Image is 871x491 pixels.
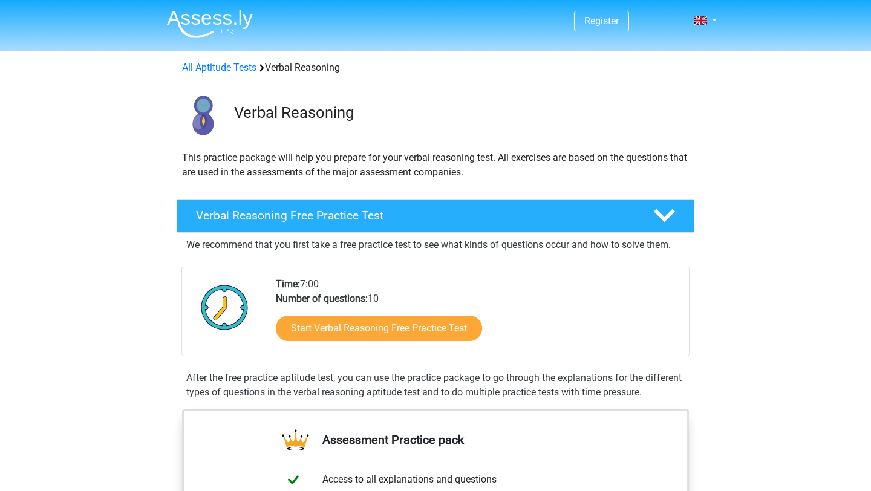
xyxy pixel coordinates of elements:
[276,316,482,341] a: Start Verbal Reasoning Free Practice Test
[267,277,688,356] div: 7:00 10
[172,199,699,233] a: Verbal Reasoning Free Practice Test
[194,277,255,337] img: Clock
[186,238,685,252] p: We recommend that you first take a free practice test to see what kinds of questions occur and ho...
[177,89,229,141] img: verbal reasoning
[177,60,694,75] div: Verbal Reasoning
[584,15,619,27] a: Register
[167,10,253,38] img: Assessly
[182,62,256,73] a: All Aptitude Tests
[181,371,690,400] div: After the free practice aptitude test, you can use the practice package to go through the explana...
[234,103,685,122] h3: Verbal Reasoning
[182,151,689,180] p: This practice package will help you prepare for your verbal reasoning test. All exercises are bas...
[196,209,634,223] h4: Verbal Reasoning Free Practice Test
[276,293,368,304] b: Number of questions:
[276,278,300,290] b: Time:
